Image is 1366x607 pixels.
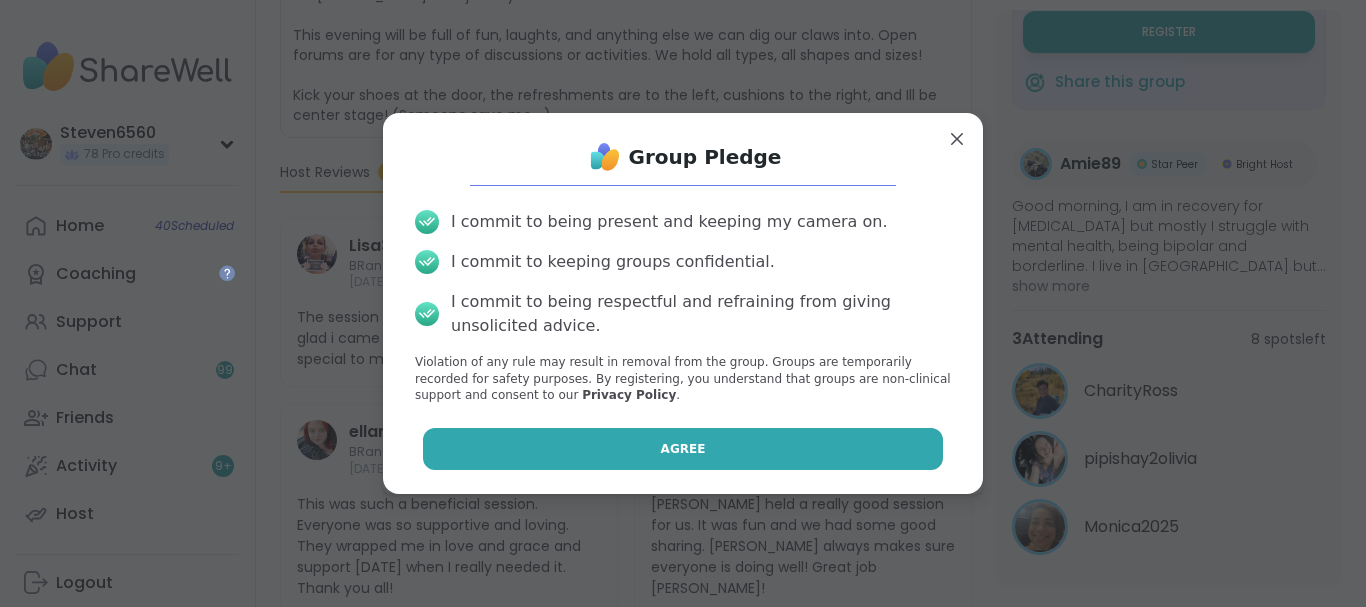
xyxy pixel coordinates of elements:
div: I commit to being present and keeping my camera on. [451,210,887,234]
div: I commit to being respectful and refraining from giving unsolicited advice. [451,290,951,338]
button: Agree [423,428,944,470]
span: Agree [661,440,706,458]
div: I commit to keeping groups confidential. [451,250,775,274]
p: Violation of any rule may result in removal from the group. Groups are temporarily recorded for s... [415,354,951,404]
img: ShareWell Logo [585,137,625,177]
iframe: Spotlight [219,265,235,281]
h1: Group Pledge [629,143,782,171]
a: Privacy Policy [582,388,676,402]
